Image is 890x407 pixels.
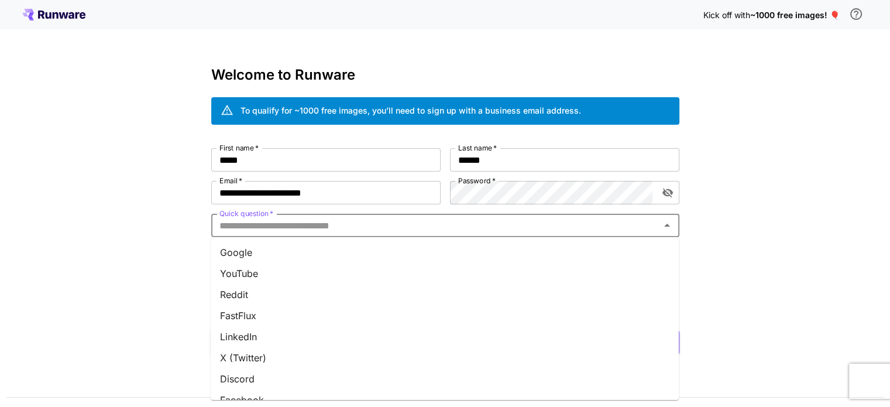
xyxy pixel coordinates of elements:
span: ~1000 free images! 🎈 [750,10,840,20]
li: Reddit [211,284,679,305]
span: Kick off with [703,10,750,20]
h3: Welcome to Runware [211,67,679,83]
label: Quick question [219,208,273,218]
label: Last name [458,143,497,153]
li: YouTube [211,263,679,284]
button: In order to qualify for free credit, you need to sign up with a business email address and click ... [844,2,868,26]
li: X (Twitter) [211,347,679,368]
button: toggle password visibility [657,182,678,203]
label: First name [219,143,259,153]
li: LinkedIn [211,326,679,347]
label: Email [219,176,242,186]
label: Password [458,176,496,186]
li: FastFlux [211,305,679,326]
div: To qualify for ~1000 free images, you’ll need to sign up with a business email address. [240,104,581,117]
button: Close [659,217,675,234]
li: Google [211,242,679,263]
li: Discord [211,368,679,389]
